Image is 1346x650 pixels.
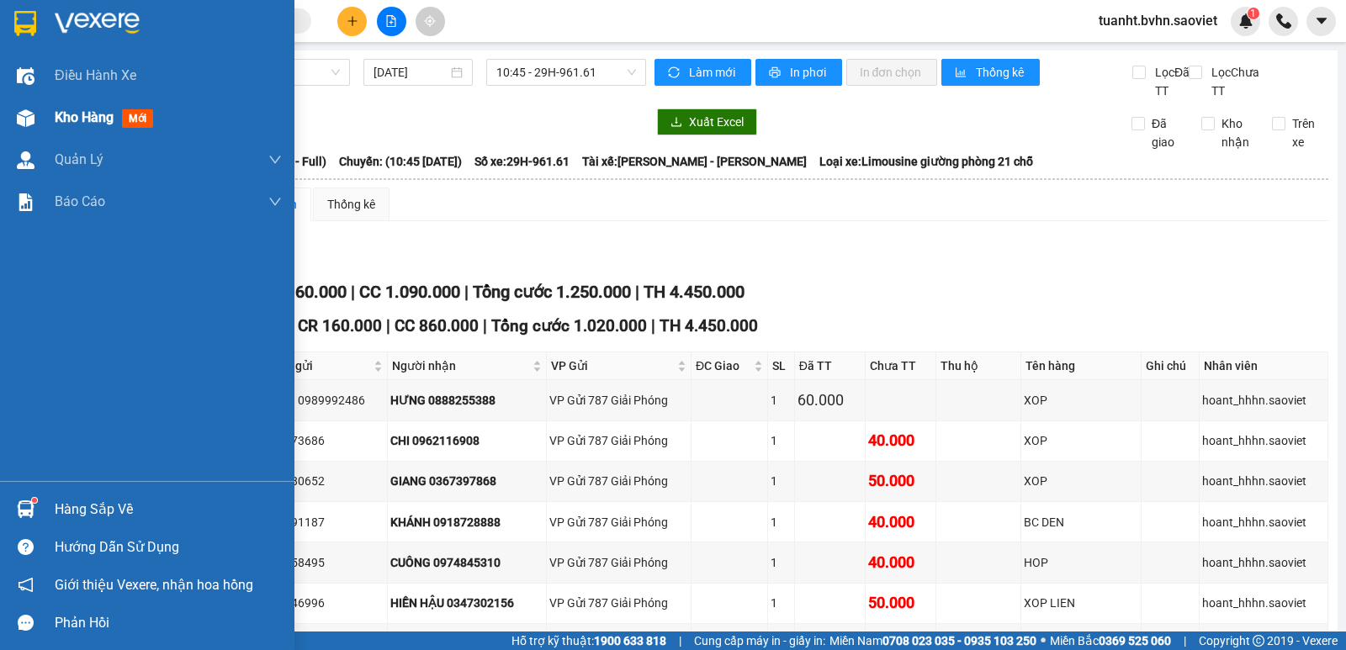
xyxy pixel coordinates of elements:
[257,472,384,490] div: 0917280652
[549,431,689,450] div: VP Gửi 787 Giải Phóng
[771,553,791,572] div: 1
[257,594,384,612] div: 0342346996
[17,67,34,85] img: warehouse-icon
[1200,352,1328,380] th: Nhân viên
[268,153,282,166] span: down
[385,15,397,27] span: file-add
[829,632,1036,650] span: Miền Nam
[771,513,791,531] div: 1
[17,193,34,211] img: solution-icon
[547,380,692,420] td: VP Gửi 787 Giải Phóng
[1238,13,1253,29] img: icon-new-feature
[55,497,282,522] div: Hàng sắp về
[390,391,543,410] div: HƯNG 0888255388
[549,594,689,612] div: VP Gửi 787 Giải Phóng
[549,553,689,572] div: VP Gửi 787 Giải Phóng
[1205,63,1273,100] span: Lọc Chưa TT
[549,513,689,531] div: VP Gửi 787 Giải Phóng
[882,634,1036,647] strong: 0708 023 035 - 0935 103 250
[339,152,462,171] span: Chuyến: (10:45 [DATE])
[660,316,758,336] span: TH 4.450.000
[1024,553,1138,572] div: HOP
[268,195,282,209] span: down
[771,594,791,612] div: 1
[1276,13,1291,29] img: phone-icon
[377,7,406,36] button: file-add
[390,513,543,531] div: KHÁNH 0918728888
[390,431,543,450] div: CHI 0962116908
[1202,391,1325,410] div: hoant_hhhn.saoviet
[55,109,114,125] span: Kho hàng
[474,152,570,171] span: Số xe: 29H-961.61
[257,513,384,531] div: 0989691187
[1202,472,1325,490] div: hoant_hhhn.saoviet
[549,472,689,490] div: VP Gửi 787 Giải Phóng
[768,352,794,380] th: SL
[941,59,1040,86] button: bar-chartThống kê
[549,391,689,410] div: VP Gửi 787 Giải Phóng
[55,535,282,560] div: Hướng dẫn sử dụng
[464,282,469,302] span: |
[17,109,34,127] img: warehouse-icon
[347,15,358,27] span: plus
[491,316,647,336] span: Tổng cước 1.020.000
[651,316,655,336] span: |
[55,191,105,212] span: Báo cáo
[1253,635,1264,647] span: copyright
[771,431,791,450] div: 1
[936,352,1021,380] th: Thu hộ
[547,542,692,583] td: VP Gửi 787 Giải Phóng
[337,7,367,36] button: plus
[868,591,933,615] div: 50.000
[351,282,355,302] span: |
[679,632,681,650] span: |
[14,11,36,36] img: logo-vxr
[654,59,751,86] button: syncLàm mới
[1184,632,1186,650] span: |
[1024,513,1138,531] div: BC DEN
[55,149,103,170] span: Quản Lý
[1202,594,1325,612] div: hoant_hhhn.saoviet
[670,116,682,129] span: download
[1250,8,1256,19] span: 1
[1021,352,1142,380] th: Tên hàng
[32,498,37,503] sup: 1
[866,352,936,380] th: Chưa TT
[55,65,136,86] span: Điều hành xe
[547,502,692,542] td: VP Gửi 787 Giải Phóng
[755,59,842,86] button: printerIn phơi
[390,553,543,572] div: CUÔNG 0974845310
[260,282,347,302] span: CR 160.000
[657,108,757,135] button: downloadXuất Excel
[1142,352,1200,380] th: Ghi chú
[846,59,938,86] button: In đơn chọn
[17,151,34,169] img: warehouse-icon
[390,472,543,490] div: GIANG 0367397868
[483,316,487,336] span: |
[1050,632,1171,650] span: Miền Bắc
[298,316,382,336] span: CR 160.000
[694,632,825,650] span: Cung cấp máy in - giấy in:
[644,282,745,302] span: TH 4.450.000
[1024,472,1138,490] div: XOP
[1041,637,1046,644] span: ⚪️
[18,577,34,593] span: notification
[976,63,1026,82] span: Thống kê
[769,66,783,80] span: printer
[771,391,791,410] div: 1
[1145,114,1189,151] span: Đã giao
[496,60,635,85] span: 10:45 - 29H-961.61
[1202,513,1325,531] div: hoant_hhhn.saoviet
[1024,431,1138,450] div: XOP
[1202,553,1325,572] div: hoant_hhhn.saoviet
[1024,391,1138,410] div: XOP
[416,7,445,36] button: aim
[257,553,384,572] div: 0904358495
[386,316,390,336] span: |
[1024,594,1138,612] div: XOP LIEN
[689,63,738,82] span: Làm mới
[327,195,375,214] div: Thống kê
[547,462,692,502] td: VP Gửi 787 Giải Phóng
[1099,634,1171,647] strong: 0369 525 060
[359,282,460,302] span: CC 1.090.000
